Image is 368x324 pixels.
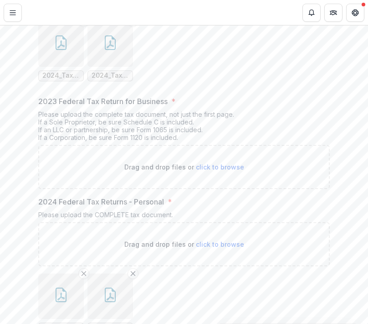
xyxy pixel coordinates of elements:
span: click to browse [196,240,244,248]
button: Get Help [346,4,364,22]
p: 2024 Federal Tax Returns - Personal [38,196,164,207]
p: 2023 Federal Tax Return for Business [38,96,168,107]
div: Remove File2024_TaxReturn (dragged) 2.pdf [87,21,133,81]
button: Remove File [78,268,89,279]
button: Remove File [128,268,138,279]
span: 2024_TaxReturn (dragged) 2.pdf [92,72,129,80]
button: Partners [324,4,342,22]
div: Remove File2024_TaxReturn (dragged).pdf [38,21,84,81]
div: Please upload the COMPLETE tax document. [38,211,330,222]
p: Drag and drop files or [124,162,244,172]
p: Drag and drop files or [124,239,244,249]
div: Please upload the complete tax document, not just the first page. If a Sole Proprietor, be sure S... [38,110,330,145]
span: click to browse [196,163,244,171]
button: Notifications [302,4,321,22]
span: 2024_TaxReturn (dragged).pdf [42,72,80,80]
button: Toggle Menu [4,4,22,22]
